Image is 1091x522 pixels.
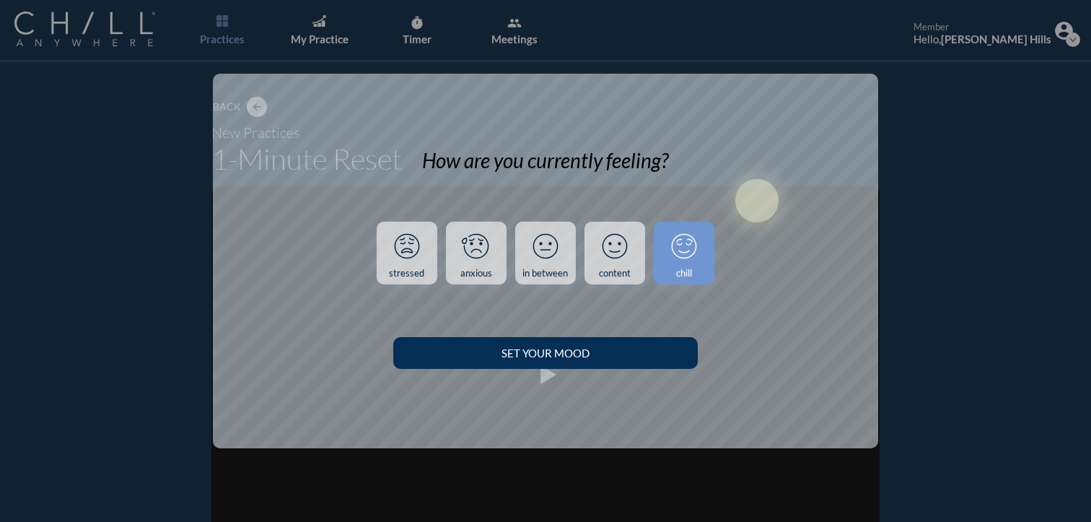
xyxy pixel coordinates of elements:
div: anxious [460,268,492,279]
a: anxious [446,222,507,285]
div: content [599,268,631,279]
a: stressed [377,222,437,285]
div: in between [522,268,568,279]
a: content [584,222,645,285]
button: Set your Mood [393,337,697,369]
a: in between [515,222,576,285]
div: chill [676,268,692,279]
a: chill [654,222,714,285]
div: stressed [389,268,424,279]
div: How are you currently feeling? [422,149,668,173]
div: Set your Mood [419,347,672,360]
